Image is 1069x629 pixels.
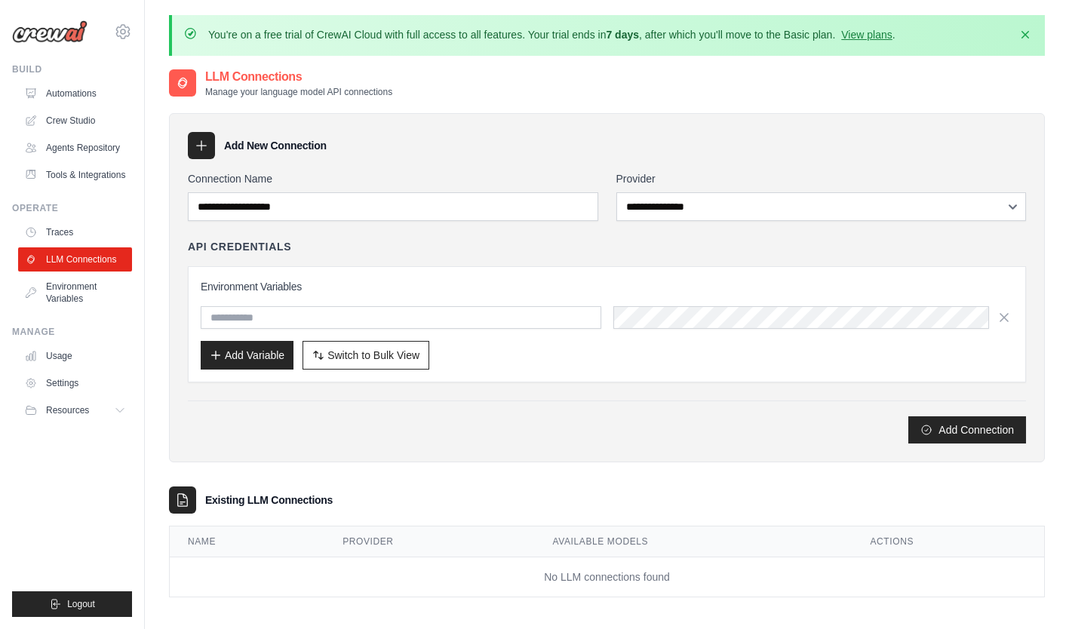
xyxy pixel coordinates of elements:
a: Environment Variables [18,275,132,311]
a: Tools & Integrations [18,163,132,187]
th: Actions [852,526,1044,557]
a: Traces [18,220,132,244]
label: Provider [616,171,1027,186]
a: Crew Studio [18,109,132,133]
p: You're on a free trial of CrewAI Cloud with full access to all features. Your trial ends in , aft... [208,27,895,42]
label: Connection Name [188,171,598,186]
h2: LLM Connections [205,68,392,86]
strong: 7 days [606,29,639,41]
div: Operate [12,202,132,214]
div: Build [12,63,132,75]
button: Add Connection [908,416,1026,443]
p: Manage your language model API connections [205,86,392,98]
img: Logo [12,20,88,43]
h3: Add New Connection [224,138,327,153]
a: Agents Repository [18,136,132,160]
h3: Existing LLM Connections [205,492,333,508]
button: Add Variable [201,341,293,370]
th: Name [170,526,324,557]
button: Switch to Bulk View [303,341,429,370]
a: Automations [18,81,132,106]
h4: API Credentials [188,239,291,254]
span: Logout [67,598,95,610]
td: No LLM connections found [170,557,1044,597]
div: Manage [12,326,132,338]
button: Resources [18,398,132,422]
a: Settings [18,371,132,395]
span: Switch to Bulk View [327,348,419,363]
span: Resources [46,404,89,416]
h3: Environment Variables [201,279,1013,294]
a: View plans [841,29,892,41]
a: LLM Connections [18,247,132,272]
a: Usage [18,344,132,368]
th: Provider [324,526,534,557]
button: Logout [12,591,132,617]
th: Available Models [535,526,852,557]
